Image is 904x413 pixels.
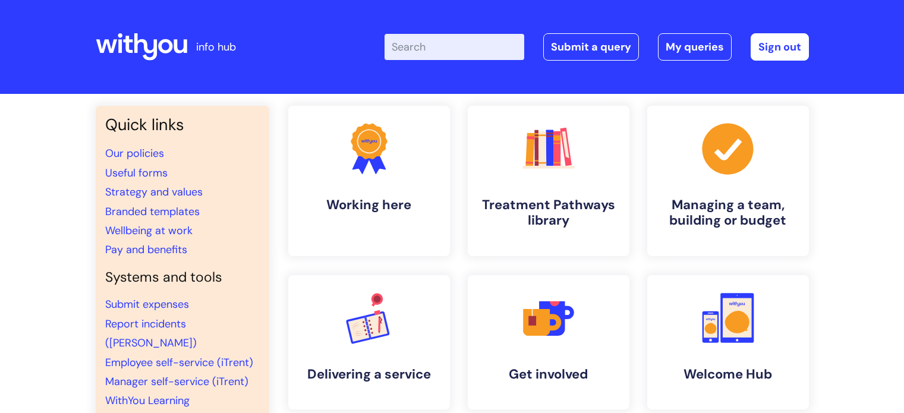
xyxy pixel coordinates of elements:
a: Sign out [751,33,809,61]
h4: Managing a team, building or budget [657,197,799,229]
div: | - [385,33,809,61]
input: Search [385,34,524,60]
a: Working here [288,106,450,256]
a: Delivering a service [288,275,450,409]
a: Welcome Hub [647,275,809,409]
a: Our policies [105,146,164,160]
a: Strategy and values [105,185,203,199]
h4: Delivering a service [298,367,440,382]
h4: Welcome Hub [657,367,799,382]
a: Useful forms [105,166,168,180]
a: Treatment Pathways library [468,106,629,256]
a: Employee self-service (iTrent) [105,355,253,370]
h4: Systems and tools [105,269,260,286]
h4: Get involved [477,367,620,382]
h4: Treatment Pathways library [477,197,620,229]
a: Report incidents ([PERSON_NAME]) [105,317,197,350]
a: Branded templates [105,204,200,219]
a: Get involved [468,275,629,409]
a: My queries [658,33,732,61]
a: Manager self-service (iTrent) [105,374,248,389]
a: Submit expenses [105,297,189,311]
h3: Quick links [105,115,260,134]
a: Submit a query [543,33,639,61]
h4: Working here [298,197,440,213]
p: info hub [196,37,236,56]
a: Managing a team, building or budget [647,106,809,256]
a: WithYou Learning [105,393,190,408]
a: Wellbeing at work [105,223,193,238]
a: Pay and benefits [105,242,187,257]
